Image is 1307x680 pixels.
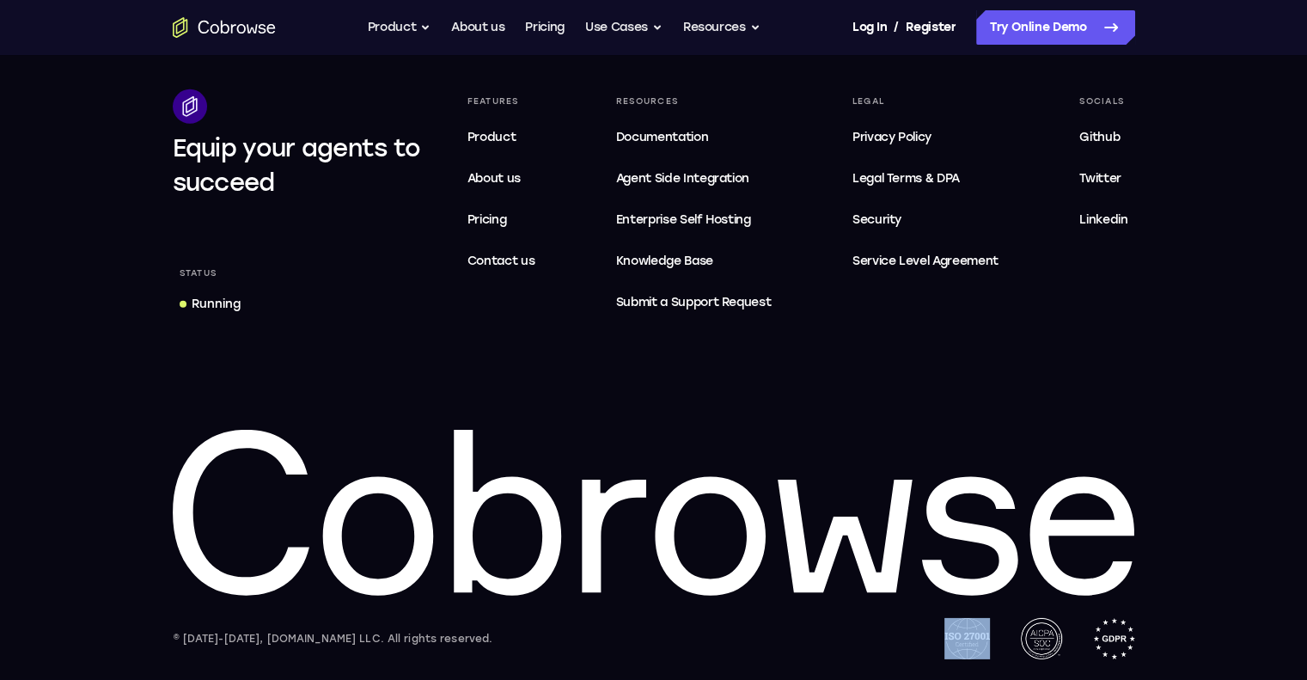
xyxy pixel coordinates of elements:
div: © [DATE]-[DATE], [DOMAIN_NAME] LLC. All rights reserved. [173,630,493,647]
a: Enterprise Self Hosting [609,203,779,237]
span: Pricing [467,212,507,227]
span: Equip your agents to succeed [173,133,421,197]
span: Privacy Policy [852,130,931,144]
a: Agent Side Integration [609,162,779,196]
span: Github [1079,130,1120,144]
span: Service Level Agreement [852,251,999,272]
a: Security [846,203,1005,237]
span: Knowledge Base [616,254,713,268]
div: Legal [846,89,1005,113]
a: Pricing [461,203,542,237]
a: Try Online Demo [976,10,1135,45]
a: Running [173,289,247,320]
a: About us [461,162,542,196]
a: Pricing [525,10,565,45]
span: About us [467,171,521,186]
button: Product [368,10,431,45]
span: Submit a Support Request [616,292,772,313]
a: Product [461,120,542,155]
span: / [894,17,899,38]
a: Github [1072,120,1134,155]
span: Agent Side Integration [616,168,772,189]
span: Enterprise Self Hosting [616,210,772,230]
a: Log In [852,10,887,45]
a: Submit a Support Request [609,285,779,320]
span: Twitter [1079,171,1121,186]
a: Documentation [609,120,779,155]
button: Use Cases [585,10,663,45]
span: Legal Terms & DPA [852,171,960,186]
a: About us [451,10,504,45]
span: Security [852,212,901,227]
span: Linkedin [1079,212,1127,227]
div: Running [192,296,241,313]
a: Privacy Policy [846,120,1005,155]
div: Status [173,261,224,285]
a: Twitter [1072,162,1134,196]
span: Product [467,130,516,144]
div: Resources [609,89,779,113]
div: Features [461,89,542,113]
a: Contact us [461,244,542,279]
button: Resources [683,10,760,45]
span: Contact us [467,254,535,268]
a: Knowledge Base [609,244,779,279]
a: Linkedin [1072,203,1134,237]
a: Service Level Agreement [846,244,1005,279]
a: Register [906,10,956,45]
span: Documentation [616,130,708,144]
a: Go to the home page [173,17,276,38]
div: Socials [1072,89,1134,113]
a: Legal Terms & DPA [846,162,1005,196]
img: ISO [944,618,989,659]
img: AICPA SOC [1021,618,1062,659]
img: GDPR [1093,618,1135,659]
